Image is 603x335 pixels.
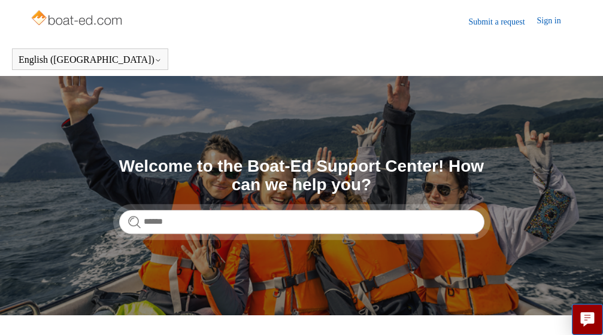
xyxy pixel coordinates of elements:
button: English ([GEOGRAPHIC_DATA]) [19,54,162,65]
h1: Welcome to the Boat-Ed Support Center! How can we help you? [119,157,484,194]
button: Live chat [572,304,603,335]
img: Boat-Ed Help Center home page [30,7,125,31]
a: Submit a request [468,16,537,28]
a: Sign in [537,14,573,29]
input: Search [119,210,484,234]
